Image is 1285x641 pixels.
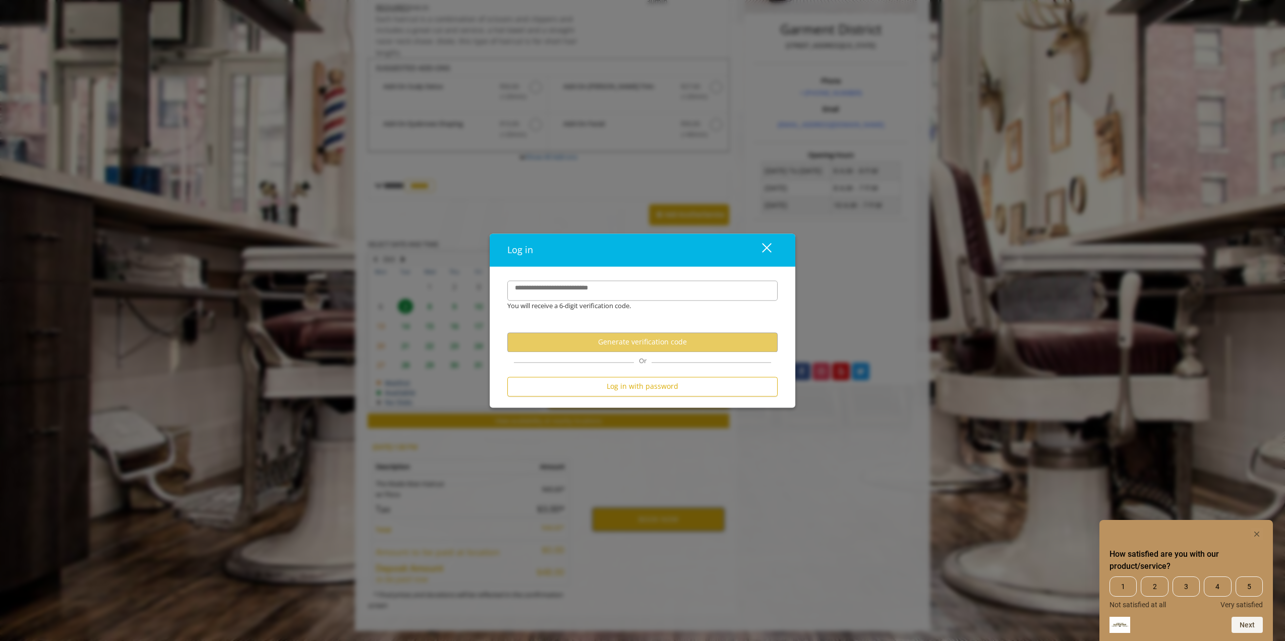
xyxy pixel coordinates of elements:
[507,244,533,256] span: Log in
[1109,548,1263,572] h2: How satisfied are you with our product/service? Select an option from 1 to 5, with 1 being Not sa...
[507,332,778,352] button: Generate verification code
[750,243,771,258] div: close dialog
[1109,576,1137,597] span: 1
[500,301,770,311] div: You will receive a 6-digit verification code.
[1141,576,1168,597] span: 2
[1109,528,1263,633] div: How satisfied are you with our product/service? Select an option from 1 to 5, with 1 being Not sa...
[1251,528,1263,540] button: Hide survey
[507,377,778,396] button: Log in with password
[1236,576,1263,597] span: 5
[634,356,652,365] span: Or
[743,240,778,260] button: close dialog
[1204,576,1231,597] span: 4
[1173,576,1200,597] span: 3
[1109,576,1263,609] div: How satisfied are you with our product/service? Select an option from 1 to 5, with 1 being Not sa...
[1220,601,1263,609] span: Very satisfied
[1232,617,1263,633] button: Next question
[1109,601,1166,609] span: Not satisfied at all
